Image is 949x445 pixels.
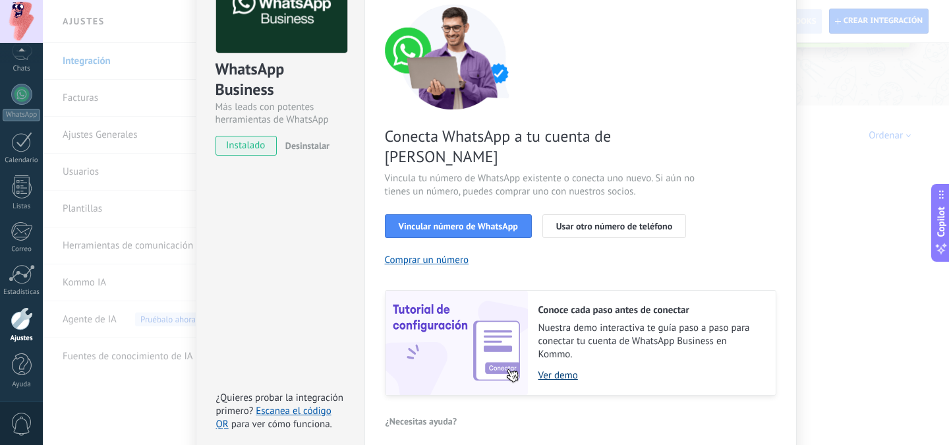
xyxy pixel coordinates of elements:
button: Vincular número de WhatsApp [385,214,532,238]
div: WhatsApp Business [216,59,345,101]
a: Ver demo [538,369,762,382]
span: Vincula tu número de WhatsApp existente o conecta uno nuevo. Si aún no tienes un número, puedes c... [385,172,699,198]
div: Chats [3,65,41,73]
div: Estadísticas [3,288,41,297]
div: Ajustes [3,334,41,343]
span: Desinstalar [285,140,330,152]
span: Usar otro número de teléfono [556,222,672,231]
span: Nuestra demo interactiva te guía paso a paso para conectar tu cuenta de WhatsApp Business en Kommo. [538,322,762,361]
div: Listas [3,202,41,211]
span: Vincular número de WhatsApp [399,222,518,231]
a: Escanea el código QR [216,405,331,430]
div: Correo [3,245,41,254]
button: Usar otro número de teléfono [542,214,686,238]
button: Comprar un número [385,254,469,266]
div: WhatsApp [3,109,40,121]
span: Copilot [935,206,948,237]
div: Calendario [3,156,41,165]
h2: Conoce cada paso antes de conectar [538,304,762,316]
div: Ayuda [3,380,41,389]
img: connect number [385,4,523,109]
div: Más leads con potentes herramientas de WhatsApp [216,101,345,126]
button: Desinstalar [280,136,330,156]
span: Conecta WhatsApp a tu cuenta de [PERSON_NAME] [385,126,699,167]
span: instalado [216,136,276,156]
span: para ver cómo funciona. [231,418,332,430]
span: ¿Necesitas ayuda? [386,417,457,426]
span: ¿Quieres probar la integración primero? [216,392,344,417]
button: ¿Necesitas ayuda? [385,411,458,431]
